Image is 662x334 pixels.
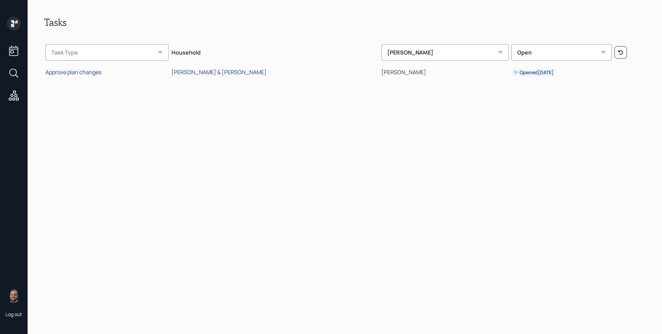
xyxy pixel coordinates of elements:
div: Opened [DATE] [514,69,554,76]
div: Task Type [46,44,169,61]
h2: Tasks [44,17,645,28]
div: [PERSON_NAME] & [PERSON_NAME] [171,68,267,76]
div: Open [511,44,611,61]
img: james-distasi-headshot.png [7,289,21,303]
div: Log out [6,311,22,317]
th: Household [170,39,380,63]
div: [PERSON_NAME] [381,44,509,61]
td: [PERSON_NAME] [380,63,510,79]
div: Approve plan changes [46,68,101,76]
